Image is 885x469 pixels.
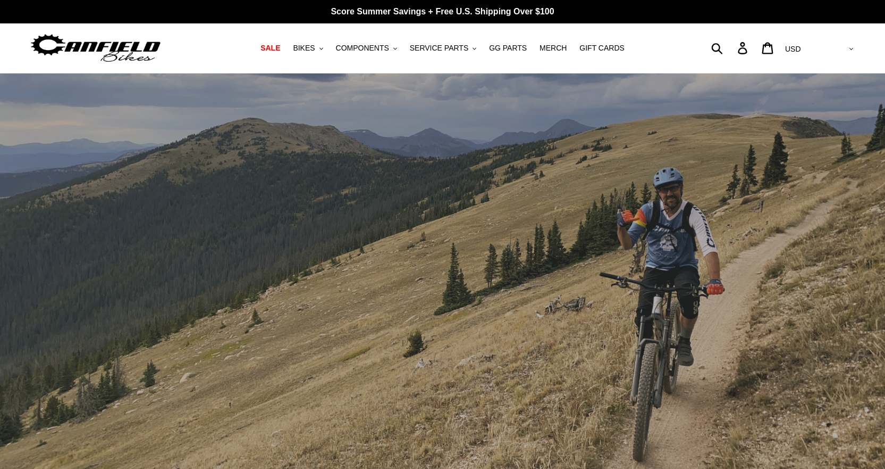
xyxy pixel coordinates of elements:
a: GIFT CARDS [574,41,630,55]
button: BIKES [288,41,328,55]
span: BIKES [293,44,315,53]
span: SERVICE PARTS [410,44,468,53]
button: SERVICE PARTS [404,41,482,55]
a: GG PARTS [484,41,532,55]
a: MERCH [534,41,572,55]
span: SALE [260,44,280,53]
span: GIFT CARDS [579,44,625,53]
span: MERCH [540,44,567,53]
button: COMPONENTS [331,41,402,55]
a: SALE [255,41,285,55]
span: GG PARTS [489,44,527,53]
input: Search [717,36,744,60]
img: Canfield Bikes [29,31,162,65]
span: COMPONENTS [336,44,389,53]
